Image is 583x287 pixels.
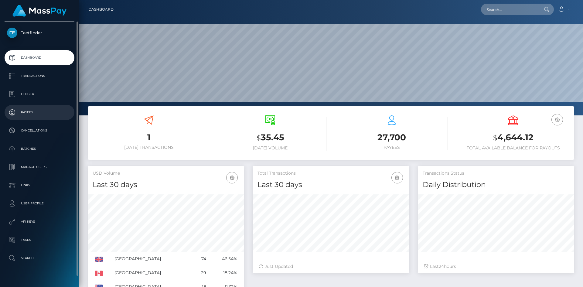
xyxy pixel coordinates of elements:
h6: [DATE] Transactions [93,145,205,150]
h3: 4,644.12 [457,132,569,144]
p: Cancellations [7,126,72,135]
p: Manage Users [7,162,72,172]
img: GB.png [95,257,103,262]
a: Dashboard [5,50,74,65]
a: Taxes [5,232,74,248]
a: Dashboard [88,3,114,16]
p: Ledger [7,90,72,99]
div: Last hours [424,263,568,270]
td: [GEOGRAPHIC_DATA] [112,252,193,266]
h6: Total Available Balance for Payouts [457,145,569,151]
img: CA.png [95,271,103,276]
small: $ [493,134,497,142]
a: Links [5,178,74,193]
h5: USD Volume [93,170,239,176]
a: API Keys [5,214,74,229]
p: User Profile [7,199,72,208]
h3: 1 [93,132,205,143]
p: Taxes [7,235,72,244]
p: Dashboard [7,53,72,62]
a: Payees [5,105,74,120]
h5: Transactions Status [423,170,569,176]
td: 74 [193,252,208,266]
h5: Total Transactions [257,170,404,176]
p: Search [7,254,72,263]
a: Manage Users [5,159,74,175]
span: Feetfinder [5,30,74,36]
p: Payees [7,108,72,117]
span: 24 [439,264,444,269]
h6: Payees [336,145,448,150]
img: Feetfinder [7,28,17,38]
td: [GEOGRAPHIC_DATA] [112,266,193,280]
h3: 27,700 [336,132,448,143]
p: Batches [7,144,72,153]
img: MassPay Logo [12,5,66,17]
small: $ [257,134,261,142]
a: Search [5,251,74,266]
div: Just Updated [259,263,403,270]
a: User Profile [5,196,74,211]
p: Transactions [7,71,72,80]
a: Transactions [5,68,74,84]
h4: Last 30 days [257,179,404,190]
h4: Daily Distribution [423,179,569,190]
a: Ledger [5,87,74,102]
input: Search... [481,4,538,15]
h6: [DATE] Volume [214,145,326,151]
a: Batches [5,141,74,156]
td: 18.24% [208,266,239,280]
td: 46.54% [208,252,239,266]
p: API Keys [7,217,72,226]
h3: 35.45 [214,132,326,144]
h4: Last 30 days [93,179,239,190]
p: Links [7,181,72,190]
a: Cancellations [5,123,74,138]
td: 29 [193,266,208,280]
